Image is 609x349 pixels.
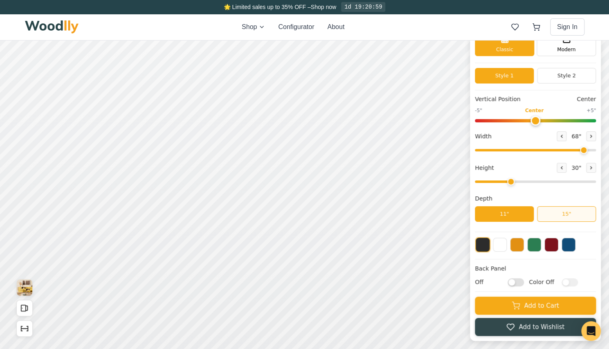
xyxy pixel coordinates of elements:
[224,4,311,10] span: 🌟 Limited sales up to 35% OFF –
[475,318,596,336] button: Add to Wishlist
[475,11,544,24] h1: Black Bold Dresser
[570,133,583,141] span: 68 "
[16,300,33,317] button: Open All Doors and Drawers
[341,2,385,12] div: 1d 19:20:59
[475,68,534,84] button: Style 1
[475,133,492,141] span: Width
[475,265,596,273] h4: Back Panel
[508,278,524,286] input: Off
[101,10,129,23] button: 20% off
[525,107,543,115] span: Center
[311,4,336,10] a: Shop now
[327,22,344,32] button: About
[475,95,520,104] span: Vertical Position
[475,238,490,252] button: Black
[557,46,575,54] span: Modern
[475,164,494,173] span: Height
[581,321,601,341] div: Open Intercom Messenger
[562,278,578,286] input: Color Off
[570,164,583,173] span: 30 "
[242,22,265,32] button: Shop
[475,278,503,287] span: Off
[23,10,36,23] button: Toggle price visibility
[16,280,33,296] button: View Gallery
[496,46,513,54] span: Classic
[537,207,596,222] button: 15"
[17,280,32,296] img: Gallery
[510,238,524,252] button: Yellow
[25,20,79,34] img: Woodlly
[475,207,534,222] button: 11"
[562,238,575,252] button: Blue
[16,321,33,337] button: Show Dimensions
[278,22,314,32] button: Configurator
[475,195,492,203] span: Depth
[475,297,596,315] button: Add to Cart
[475,107,482,115] span: -5"
[577,95,596,104] span: Center
[550,18,584,36] button: Sign In
[493,238,507,252] button: White
[544,238,558,252] button: Red
[529,278,557,287] span: Color Off
[537,68,596,84] button: Style 2
[587,107,596,115] span: +5"
[527,238,541,252] button: Green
